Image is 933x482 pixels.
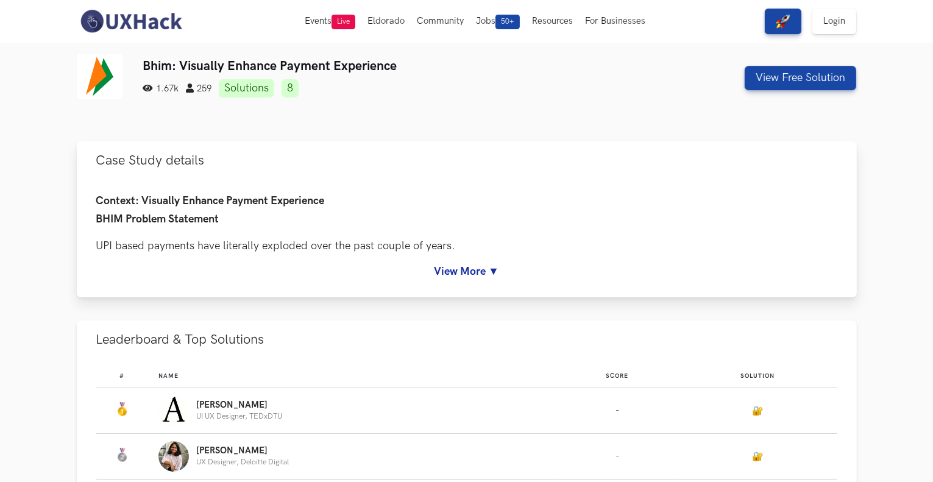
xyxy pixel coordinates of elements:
img: UXHack-logo.png [77,9,185,34]
button: Leaderboard & Top Solutions [77,321,857,359]
a: 🔐 [752,406,763,416]
span: 259 [186,83,211,94]
td: - [556,434,678,480]
h4: Context: Visually Enhance Payment Experience [96,195,837,208]
span: 50+ [495,15,520,29]
h3: Bhim: Visually Enhance Payment Experience [143,58,659,74]
a: Solutions [219,79,274,97]
button: Case Study details [77,141,857,180]
img: Bhim logo [77,54,122,99]
div: Case Study details [77,180,857,297]
span: Solution [740,372,775,380]
img: Profile photo [158,395,189,426]
button: View Free Solution [745,66,856,90]
span: Leaderboard & Top Solutions [96,331,264,348]
span: Score [606,372,628,380]
p: UPI based payments have literally exploded over the past couple of years. [96,238,837,253]
img: rocket [776,14,790,29]
a: Login [812,9,856,34]
p: UX Designer, Deloitte Digital [196,458,289,466]
span: Case Study details [96,152,205,169]
p: [PERSON_NAME] [196,400,282,410]
span: Live [332,15,355,29]
span: BHIM Problem Statement [96,213,219,225]
p: UI UX Designer, TEDxDTU [196,413,282,420]
a: 8 [282,79,299,97]
a: 🔐 [752,452,763,462]
p: [PERSON_NAME] [196,446,289,456]
img: Profile photo [158,441,189,472]
td: - [556,388,678,434]
span: 1.67k [143,83,179,94]
img: Silver Medal [115,448,129,463]
img: Gold Medal [115,402,129,417]
span: # [119,372,124,380]
span: Name [158,372,179,380]
a: View More ▼ [96,265,837,278]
